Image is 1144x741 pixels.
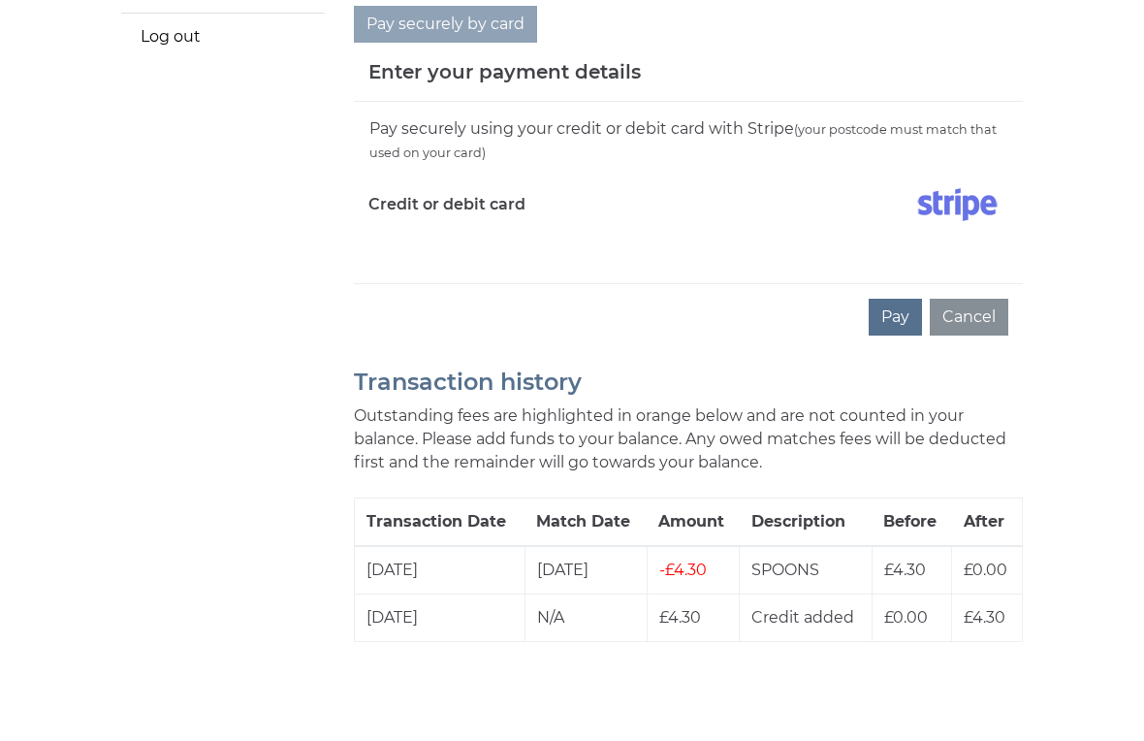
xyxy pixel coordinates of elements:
[524,499,647,547] th: Match Date
[369,123,997,161] small: (your postcode must match that used on your card)
[740,595,872,642] td: Credit added
[872,499,951,547] th: Before
[354,370,1023,396] h2: Transaction history
[355,547,525,596] td: [DATE]
[354,405,1023,475] p: Outstanding fees are highlighted in orange below and are not counted in your balance. Please add ...
[659,609,701,628] span: £4.30
[740,547,872,596] td: SPOONS
[368,117,1008,166] div: Pay securely using your credit or debit card with Stripe
[952,499,1023,547] th: After
[659,562,707,580] span: £4.30
[884,609,928,628] span: £0.00
[368,58,641,87] h5: Enter your payment details
[524,595,647,642] td: N/A
[647,499,740,547] th: Amount
[121,15,325,61] a: Log out
[740,499,872,547] th: Description
[869,300,922,337] button: Pay
[964,609,1005,628] span: £4.30
[368,238,1008,254] iframe: Secure card payment input frame
[524,547,647,596] td: [DATE]
[884,562,926,580] span: £4.30
[354,7,537,44] button: Pay securely by card
[368,181,525,230] label: Credit or debit card
[355,499,525,547] th: Transaction Date
[355,595,525,642] td: [DATE]
[964,562,1007,580] span: £0.00
[930,300,1008,337] button: Cancel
